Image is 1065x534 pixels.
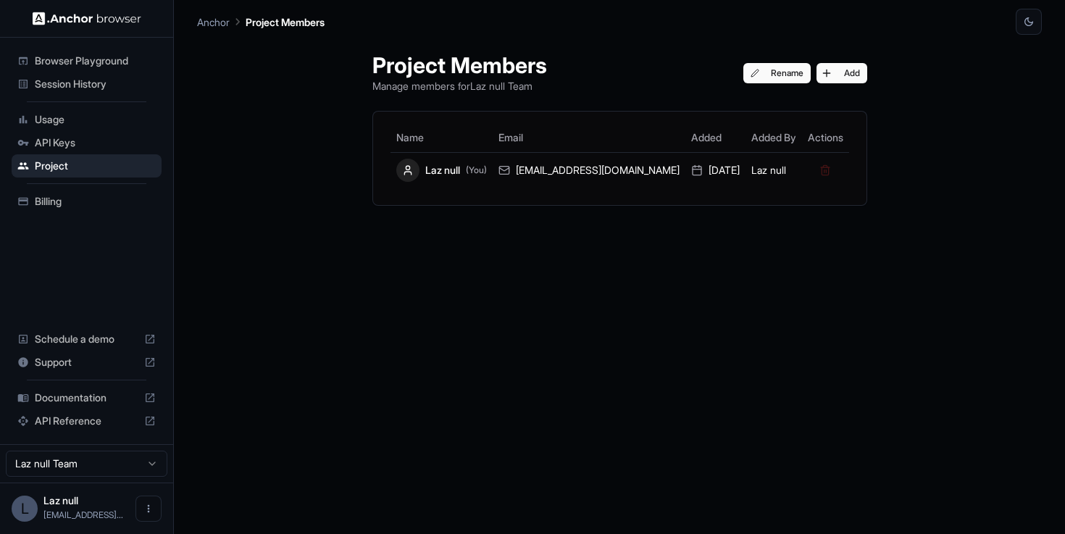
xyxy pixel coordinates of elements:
button: Rename [743,63,811,83]
div: [EMAIL_ADDRESS][DOMAIN_NAME] [498,163,680,178]
div: API Keys [12,131,162,154]
p: Anchor [197,14,230,30]
h1: Project Members [372,52,547,78]
span: Project [35,159,156,173]
p: Manage members for Laz null Team [372,78,547,93]
th: Added [685,123,745,152]
img: Anchor Logo [33,12,141,25]
span: Browser Playground [35,54,156,68]
th: Email [493,123,685,152]
span: Schedule a demo [35,332,138,346]
span: Laz null [43,494,78,506]
span: API Keys [35,135,156,150]
button: Open menu [135,496,162,522]
div: Session History [12,72,162,96]
span: (You) [466,164,487,176]
span: Billing [35,194,156,209]
div: API Reference [12,409,162,433]
th: Actions [802,123,849,152]
span: Session History [35,77,156,91]
div: Documentation [12,386,162,409]
button: Add [816,63,867,83]
span: Support [35,355,138,370]
span: dimazkid@gmail.com [43,509,123,520]
div: Project [12,154,162,178]
span: API Reference [35,414,138,428]
div: Usage [12,108,162,131]
span: Documentation [35,391,138,405]
p: Project Members [246,14,325,30]
div: [DATE] [691,163,740,178]
th: Added By [745,123,802,152]
span: Usage [35,112,156,127]
div: L [12,496,38,522]
div: Billing [12,190,162,213]
th: Name [390,123,493,152]
div: Browser Playground [12,49,162,72]
nav: breadcrumb [197,14,325,30]
div: Schedule a demo [12,328,162,351]
div: Laz null [396,159,487,182]
td: Laz null [745,152,802,188]
div: Support [12,351,162,374]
